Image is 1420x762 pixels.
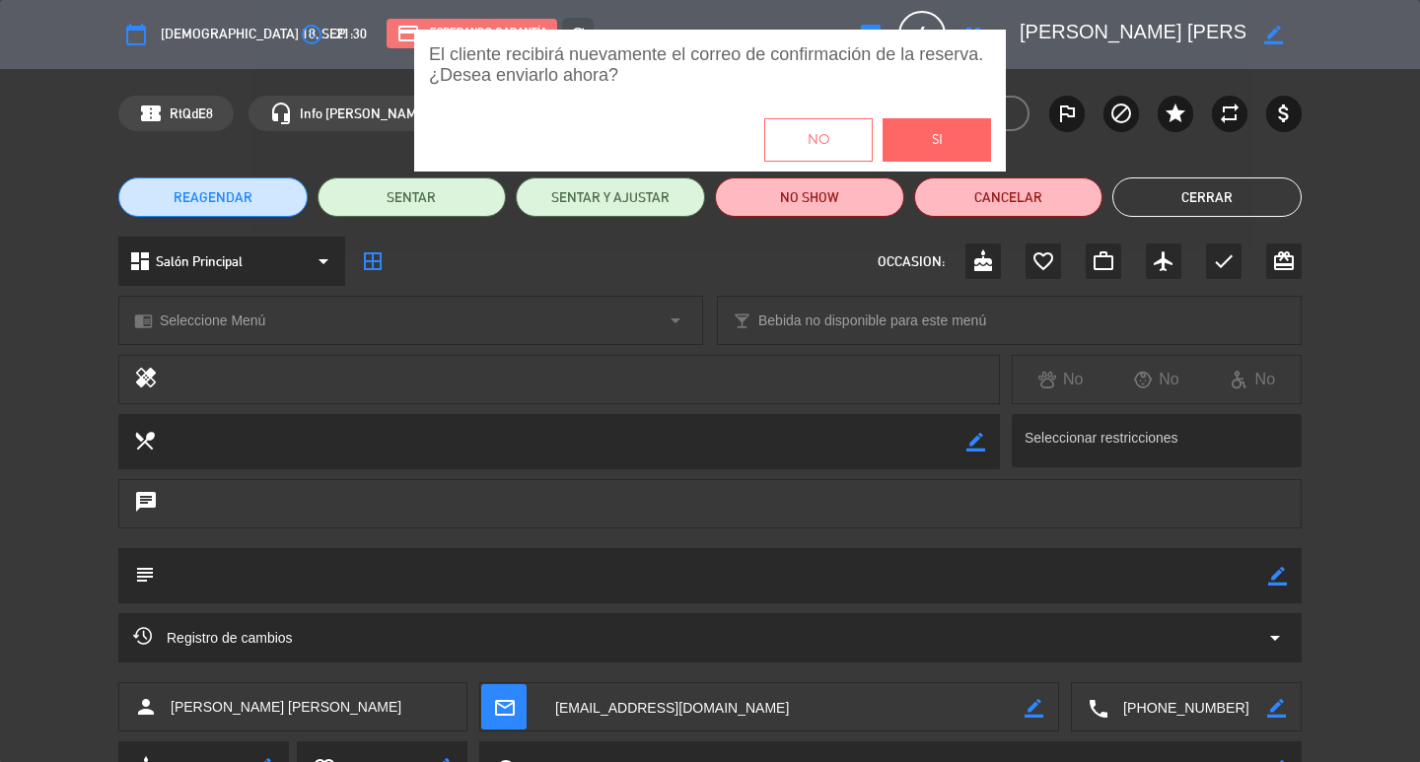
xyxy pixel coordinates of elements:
span: ¿Desea enviarlo ahora? [429,65,991,86]
button: No [764,118,873,162]
span: Si [932,129,943,152]
span: El cliente recibirá nuevamente el correo de confirmación de la reserva. [429,44,991,65]
span: No [808,129,829,152]
button: Si [883,118,991,162]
